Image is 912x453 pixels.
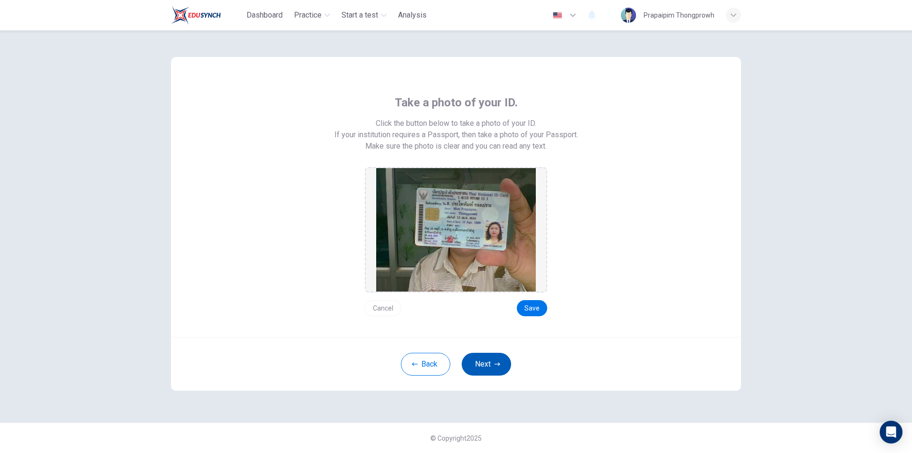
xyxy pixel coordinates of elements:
button: Practice [290,7,334,24]
span: Make sure the photo is clear and you can read any text. [365,141,547,152]
span: Dashboard [247,9,283,21]
span: Start a test [342,9,378,21]
button: Save [517,300,547,316]
span: Analysis [398,9,427,21]
div: Open Intercom Messenger [880,421,902,444]
button: Analysis [394,7,430,24]
div: Prapaipim Thongprowh [644,9,714,21]
span: © Copyright 2025 [430,434,482,442]
a: Train Test logo [171,6,243,25]
img: preview screemshot [376,168,536,292]
img: Train Test logo [171,6,221,25]
button: Start a test [338,7,390,24]
span: Practice [294,9,322,21]
img: en [551,12,563,19]
button: Back [401,353,450,376]
button: Next [462,353,511,376]
span: Take a photo of your ID. [395,95,518,110]
button: Dashboard [243,7,286,24]
span: Click the button below to take a photo of your ID. If your institution requires a Passport, then ... [334,118,578,141]
img: Profile picture [621,8,636,23]
button: Cancel [365,300,401,316]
